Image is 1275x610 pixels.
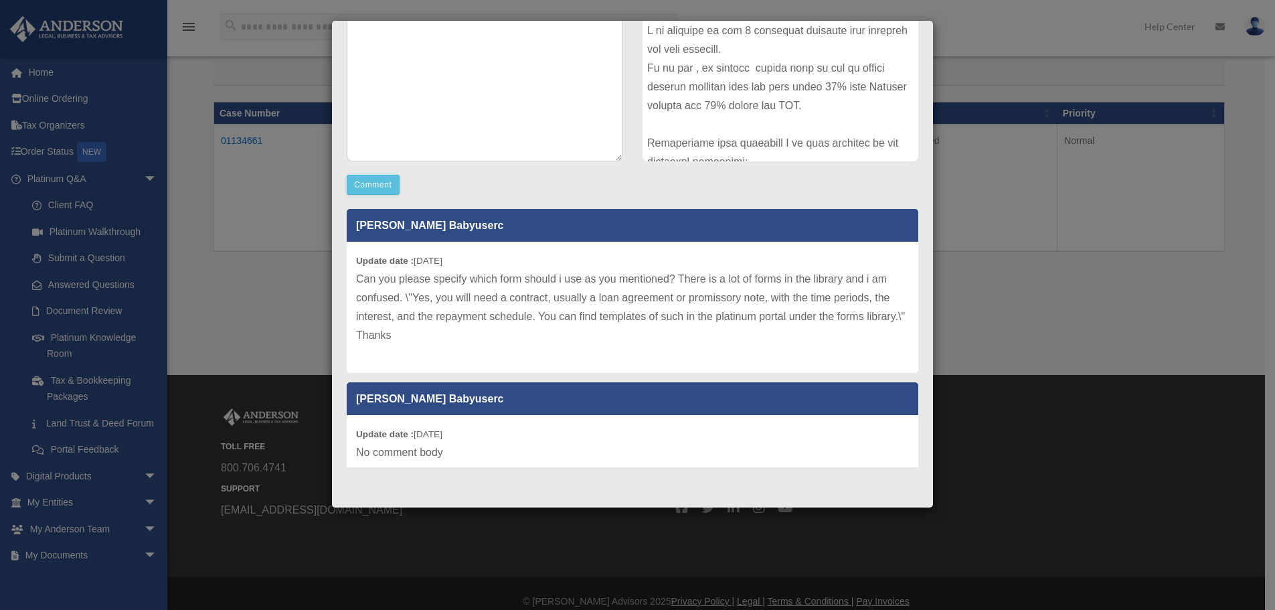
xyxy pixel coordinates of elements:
[356,429,442,439] small: [DATE]
[356,443,909,462] p: No comment body
[347,175,400,195] button: Comment
[347,209,918,242] p: [PERSON_NAME] Babyuserc
[356,256,442,266] small: [DATE]
[356,429,414,439] b: Update date :
[356,256,414,266] b: Update date :
[347,382,918,415] p: [PERSON_NAME] Babyuserc
[356,270,909,345] p: Can you please specify which form should i use as you mentioned? There is a lot of forms in the l...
